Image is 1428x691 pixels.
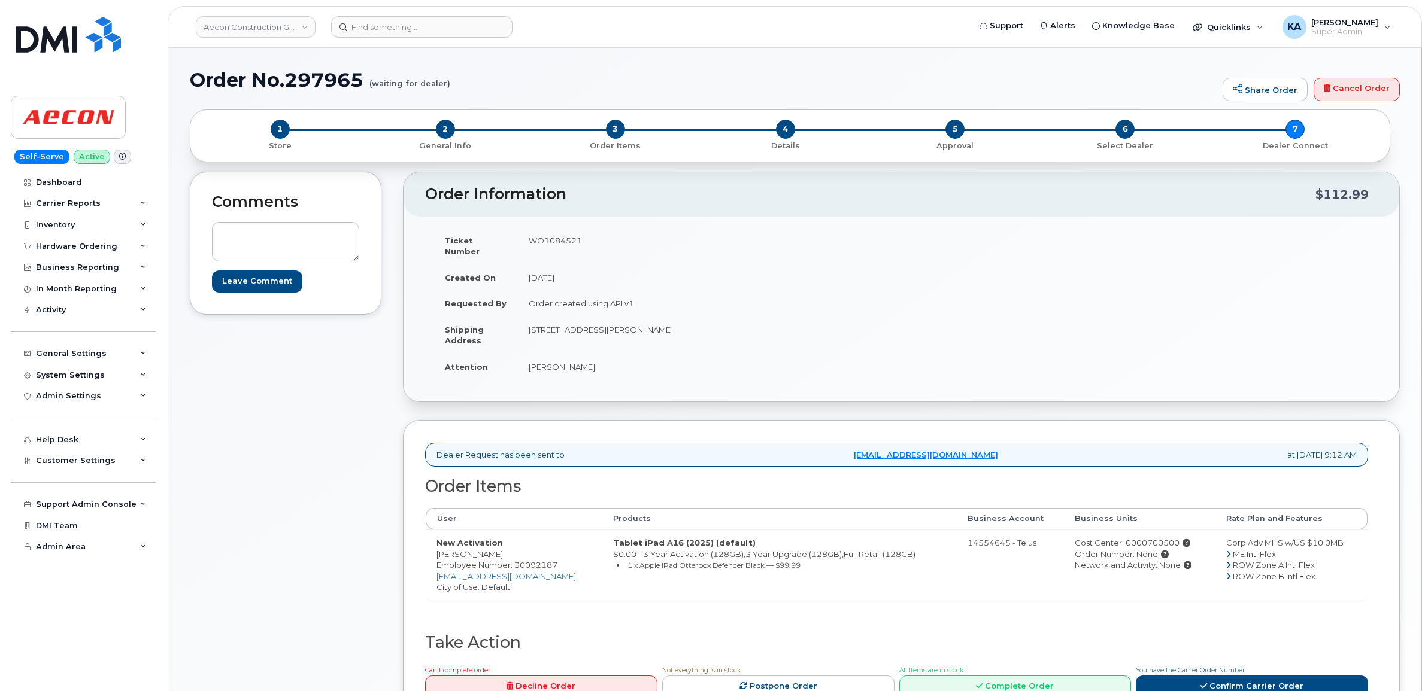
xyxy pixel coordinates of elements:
[426,508,602,529] th: User
[445,236,480,257] strong: Ticket Number
[1115,120,1135,139] span: 6
[212,270,302,293] input: Leave Comment
[875,141,1035,151] p: Approval
[854,449,998,461] a: [EMAIL_ADDRESS][DOMAIN_NAME]
[1136,666,1245,674] span: You have the Carrier Order Number
[1064,508,1215,529] th: Business Units
[1075,559,1205,571] div: Network and Activity: None
[957,529,1064,600] td: 14554645 - Telus
[518,316,893,354] td: [STREET_ADDRESS][PERSON_NAME]
[1314,78,1400,102] a: Cancel Order
[662,666,741,674] span: Not everything is in stock
[1215,508,1368,529] th: Rate Plan and Features
[870,139,1040,151] a: 5 Approval
[445,299,507,308] strong: Requested By
[1075,549,1205,560] div: Order Number: None
[436,120,455,139] span: 2
[602,529,957,600] td: $0.00 - 3 Year Activation (128GB),3 Year Upgrade (128GB),Full Retail (128GB)
[445,273,496,282] strong: Created On
[602,508,957,529] th: Products
[436,538,503,547] strong: New Activation
[425,443,1368,467] div: Dealer Request has been sent to at [DATE] 9:12 AM
[445,362,488,372] strong: Attention
[1075,537,1205,549] div: Cost Center: 0000700500
[1215,529,1368,600] td: Corp Adv MHS w/US $10 0MB
[445,325,484,346] strong: Shipping Address
[190,69,1217,90] h1: Order No.297965
[535,141,696,151] p: Order Items
[945,120,965,139] span: 5
[530,139,701,151] a: 3 Order Items
[1045,141,1205,151] p: Select Dealer
[425,666,490,674] span: Can't complete order
[1315,183,1369,206] div: $112.99
[425,186,1315,203] h2: Order Information
[369,69,450,88] small: (waiting for dealer)
[1233,549,1276,559] span: ME Intl Flex
[271,120,290,139] span: 1
[518,290,893,316] td: Order created using API v1
[701,139,871,151] a: 4 Details
[776,120,795,139] span: 4
[436,560,557,570] span: Employee Number: 30092187
[426,529,602,600] td: [PERSON_NAME] City of Use: Default
[518,227,893,264] td: WO1084521
[518,264,893,291] td: [DATE]
[627,561,801,570] small: 1 x Apple iPad Otterbox Defender Black — $99.99
[205,141,356,151] p: Store
[436,571,576,581] a: [EMAIL_ADDRESS][DOMAIN_NAME]
[1223,78,1308,102] a: Share Order
[212,194,359,211] h2: Comments
[1233,560,1315,570] span: ROW Zone A Intl Flex
[606,120,625,139] span: 3
[360,139,530,151] a: 2 General Info
[425,634,1368,652] h2: Take Action
[425,477,1368,495] h2: Order Items
[1233,571,1315,581] span: ROW Zone B Intl Flex
[200,139,360,151] a: 1 Store
[613,538,756,547] strong: Tablet iPad A16 (2025) (default)
[957,508,1064,529] th: Business Account
[365,141,526,151] p: General Info
[705,141,866,151] p: Details
[1040,139,1210,151] a: 6 Select Dealer
[899,666,963,674] span: All Items are in stock
[518,354,893,380] td: [PERSON_NAME]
